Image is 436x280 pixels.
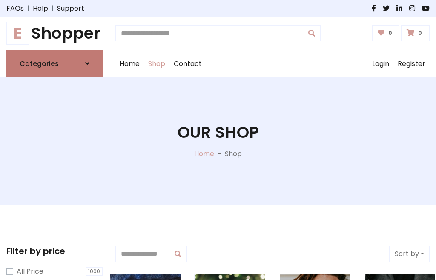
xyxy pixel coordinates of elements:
a: FAQs [6,3,24,14]
p: - [214,149,225,159]
a: Categories [6,50,103,77]
a: EShopper [6,24,103,43]
a: Contact [169,50,206,77]
a: Register [393,50,430,77]
button: Sort by [389,246,430,262]
a: 0 [372,25,400,41]
a: Home [194,149,214,159]
span: 0 [386,29,394,37]
a: Help [33,3,48,14]
span: | [48,3,57,14]
h6: Categories [20,60,59,68]
a: Login [368,50,393,77]
a: Shop [144,50,169,77]
span: E [6,22,29,45]
span: | [24,3,33,14]
span: 1000 [86,267,103,276]
a: 0 [401,25,430,41]
a: Support [57,3,84,14]
a: Home [115,50,144,77]
h5: Filter by price [6,246,103,256]
label: All Price [17,266,43,277]
p: Shop [225,149,242,159]
span: 0 [416,29,424,37]
h1: Shopper [6,24,103,43]
h1: Our Shop [178,123,259,142]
